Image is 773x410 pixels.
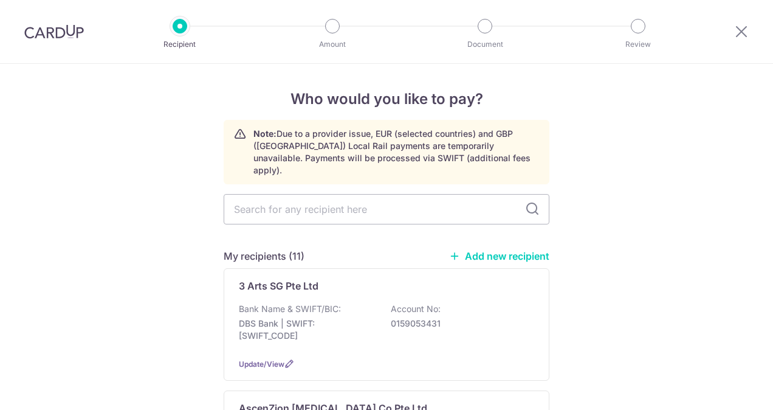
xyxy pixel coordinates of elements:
p: Review [593,38,683,50]
p: Document [440,38,530,50]
p: Account No: [391,303,441,315]
p: Recipient [135,38,225,50]
img: CardUp [24,24,84,39]
p: 0159053431 [391,318,527,330]
p: Amount [287,38,377,50]
a: Add new recipient [449,250,549,262]
p: Bank Name & SWIFT/BIC: [239,303,341,315]
h5: My recipients (11) [224,249,304,263]
h4: Who would you like to pay? [224,88,549,110]
a: Update/View [239,360,284,369]
p: Due to a provider issue, EUR (selected countries) and GBP ([GEOGRAPHIC_DATA]) Local Rail payments... [253,128,539,176]
p: 3 Arts SG Pte Ltd [239,279,318,293]
input: Search for any recipient here [224,194,549,224]
strong: Note: [253,128,277,139]
p: DBS Bank | SWIFT: [SWIFT_CODE] [239,318,375,342]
